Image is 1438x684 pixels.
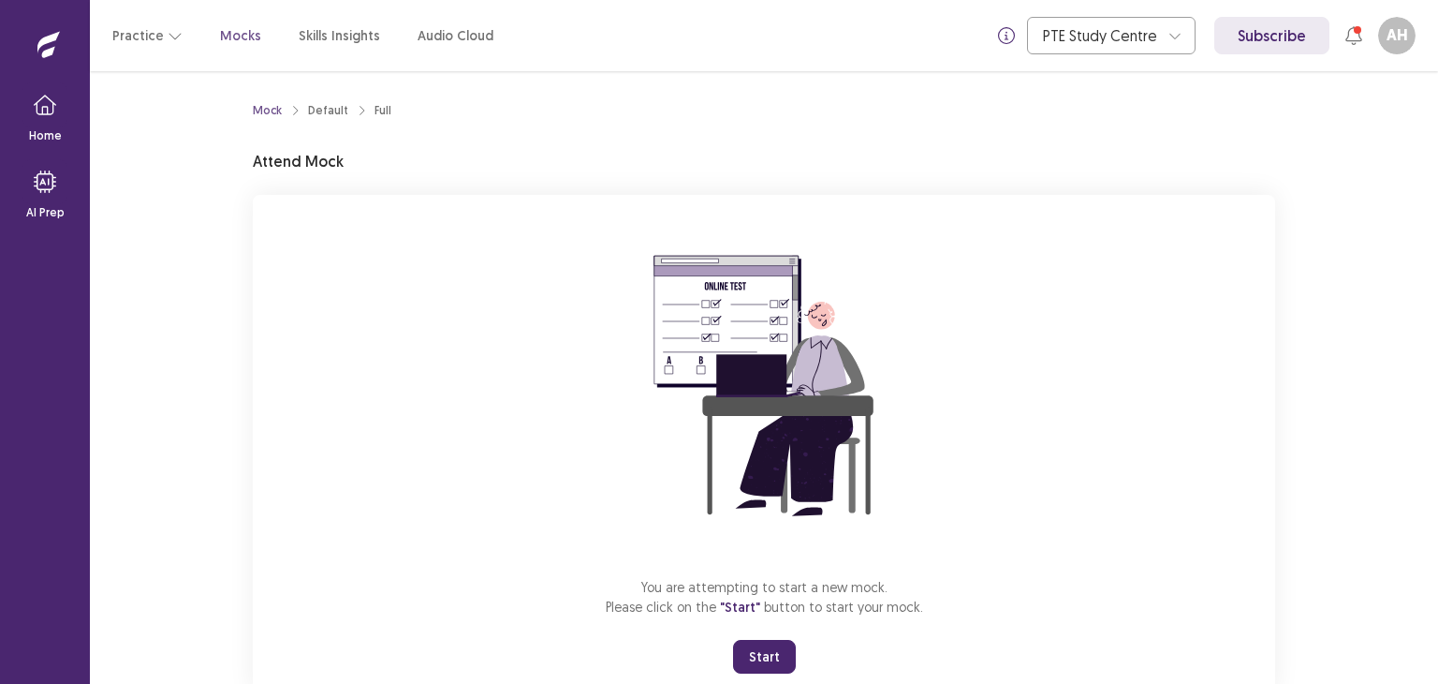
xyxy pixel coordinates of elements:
[253,102,391,119] nav: breadcrumb
[720,599,760,616] span: "Start"
[220,26,261,46] a: Mocks
[1043,18,1159,53] div: PTE Study Centre
[29,127,62,144] p: Home
[606,577,923,617] p: You are attempting to start a new mock. Please click on the button to start your mock.
[733,640,796,674] button: Start
[1214,17,1329,54] a: Subscribe
[26,204,65,221] p: AI Prep
[990,19,1023,52] button: info
[1378,17,1416,54] button: AH
[253,102,282,119] a: Mock
[374,102,391,119] div: Full
[595,217,932,555] img: attend-mock
[308,102,348,119] div: Default
[253,150,344,172] p: Attend Mock
[418,26,493,46] a: Audio Cloud
[112,19,183,52] button: Practice
[299,26,380,46] a: Skills Insights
